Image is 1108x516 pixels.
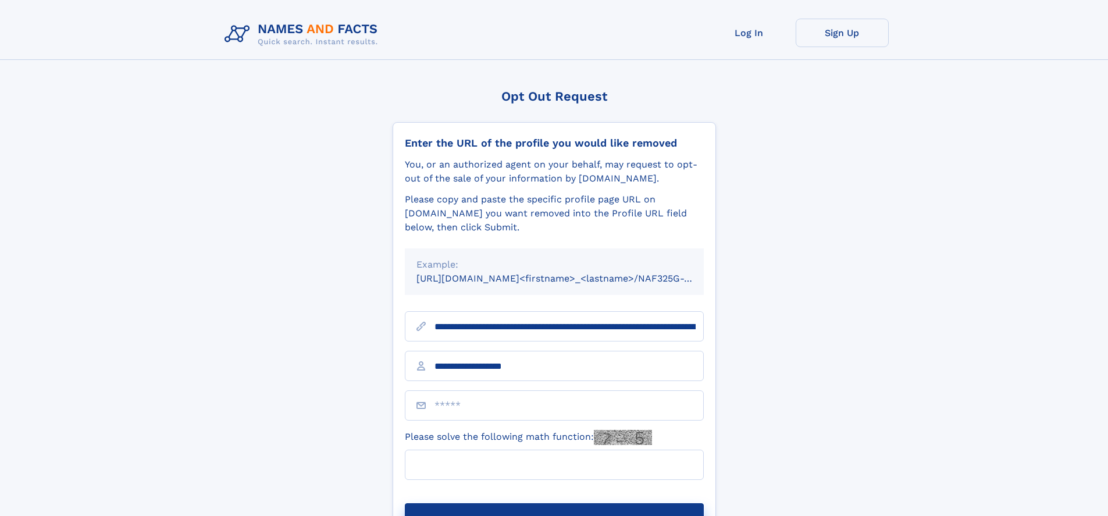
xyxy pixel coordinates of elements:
[405,158,704,186] div: You, or an authorized agent on your behalf, may request to opt-out of the sale of your informatio...
[416,258,692,272] div: Example:
[220,19,387,50] img: Logo Names and Facts
[405,430,652,445] label: Please solve the following math function:
[796,19,889,47] a: Sign Up
[703,19,796,47] a: Log In
[405,137,704,150] div: Enter the URL of the profile you would like removed
[393,89,716,104] div: Opt Out Request
[405,193,704,234] div: Please copy and paste the specific profile page URL on [DOMAIN_NAME] you want removed into the Pr...
[416,273,726,284] small: [URL][DOMAIN_NAME]<firstname>_<lastname>/NAF325G-xxxxxxxx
